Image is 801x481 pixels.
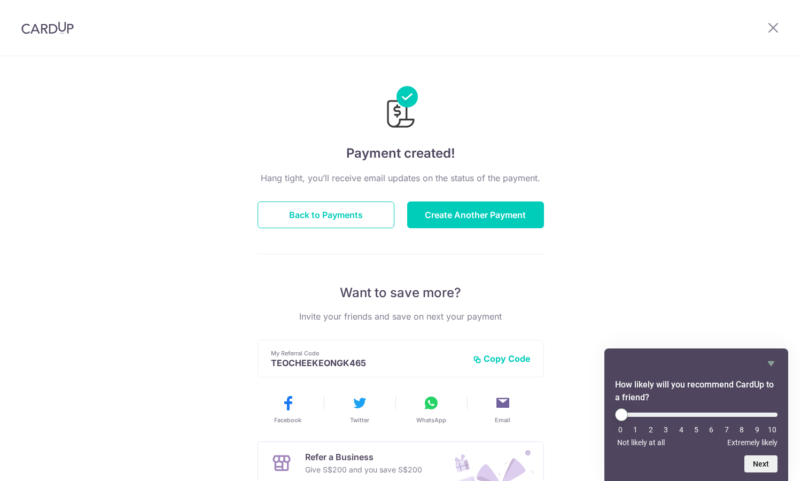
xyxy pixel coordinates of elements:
span: Not likely at all [617,438,665,447]
span: Facebook [274,416,301,424]
button: Twitter [328,394,391,424]
li: 0 [615,425,626,434]
li: 5 [691,425,702,434]
p: TEOCHEEKEONGK465 [271,358,464,368]
div: How likely will you recommend CardUp to a friend? Select an option from 0 to 10, with 0 being Not... [615,408,777,447]
button: Create Another Payment [407,201,544,228]
button: Back to Payments [258,201,394,228]
span: Twitter [350,416,369,424]
li: 1 [630,425,641,434]
p: Want to save more? [258,284,544,301]
span: Extremely likely [727,438,777,447]
button: Email [471,394,534,424]
p: Give S$200 and you save S$200 [305,463,422,476]
button: WhatsApp [400,394,463,424]
h4: Payment created! [258,144,544,163]
button: Copy Code [473,353,531,364]
li: 6 [706,425,717,434]
span: Email [495,416,510,424]
button: Hide survey [765,357,777,370]
p: Invite your friends and save on next your payment [258,310,544,323]
li: 3 [660,425,671,434]
li: 10 [767,425,777,434]
li: 4 [676,425,687,434]
li: 7 [721,425,732,434]
p: Refer a Business [305,451,422,463]
li: 9 [752,425,763,434]
button: Facebook [256,394,320,424]
li: 2 [646,425,656,434]
div: How likely will you recommend CardUp to a friend? Select an option from 0 to 10, with 0 being Not... [615,357,777,472]
h2: How likely will you recommend CardUp to a friend? Select an option from 0 to 10, with 0 being Not... [615,378,777,404]
li: 8 [736,425,747,434]
span: WhatsApp [416,416,446,424]
img: CardUp [21,21,74,34]
p: Hang tight, you’ll receive email updates on the status of the payment. [258,172,544,184]
button: Next question [744,455,777,472]
p: My Referral Code [271,349,464,358]
img: Payments [384,86,418,131]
